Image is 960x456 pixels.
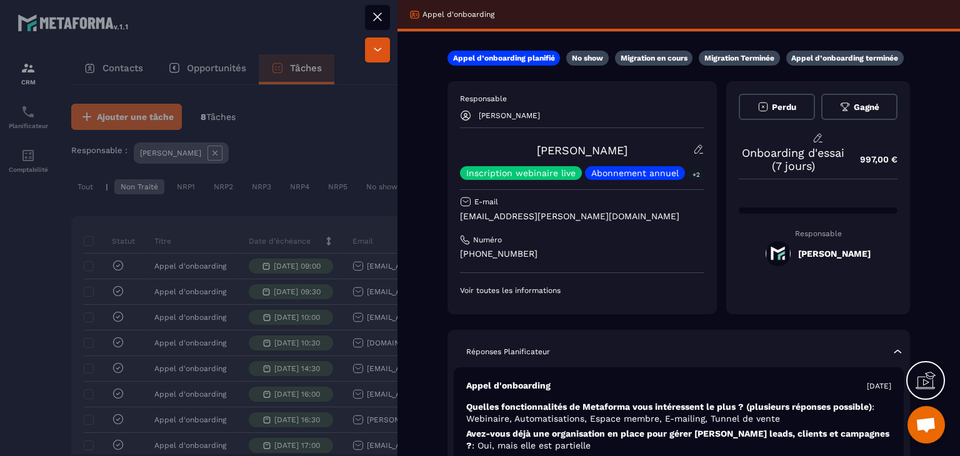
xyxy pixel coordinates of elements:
p: [PHONE_NUMBER] [460,248,704,260]
p: Quelles fonctionnalités de Metaforma vous intéressent le plus ? (plusieurs réponses possible) [466,401,891,425]
p: Réponses Planificateur [466,347,550,357]
p: Responsable [739,229,897,238]
h5: [PERSON_NAME] [798,249,871,259]
p: [EMAIL_ADDRESS][PERSON_NAME][DOMAIN_NAME] [460,211,704,222]
a: [PERSON_NAME] [537,144,627,157]
p: Migration en cours [621,53,687,63]
p: Voir toutes les informations [460,285,704,295]
p: Migration Terminée [704,53,774,63]
p: No show [572,53,603,63]
span: Perdu [772,102,796,112]
p: Abonnement annuel [591,169,679,177]
span: Gagné [854,102,879,112]
p: Onboarding d'essai (7 jours) [739,146,847,172]
p: Numéro [473,235,502,245]
p: E-mail [474,197,498,207]
button: Gagné [821,94,897,120]
p: Appel d'onboarding [466,380,551,392]
p: Appel d'onboarding [422,9,494,19]
a: Ouvrir le chat [907,406,945,444]
p: Avez-vous déjà une organisation en place pour gérer [PERSON_NAME] leads, clients et campagnes ? [466,428,891,452]
p: Inscription webinaire live [466,169,576,177]
span: : Oui, mais elle est partielle [472,440,591,450]
p: Appel d’onboarding planifié [453,53,555,63]
p: 997,00 € [847,147,897,172]
p: [PERSON_NAME] [479,111,540,120]
p: Responsable [460,94,704,104]
p: [DATE] [867,381,891,391]
p: Appel d’onboarding terminée [791,53,898,63]
button: Perdu [739,94,815,120]
p: +2 [688,168,704,181]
